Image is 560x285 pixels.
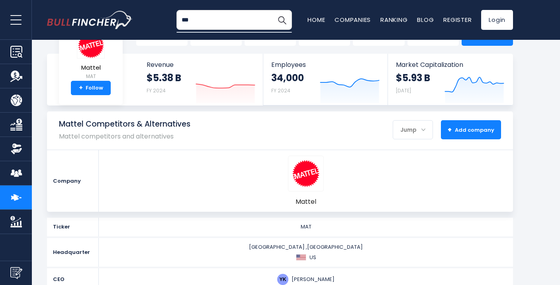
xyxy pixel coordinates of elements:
[147,61,255,68] span: Revenue
[272,10,292,30] button: Search
[271,72,304,84] strong: 34,000
[59,133,190,140] p: Mattel competitors and alternatives
[396,72,430,84] strong: $5.93 B
[76,31,105,81] a: Mattel MAT
[417,16,434,24] a: Blog
[59,119,190,129] h1: Mattel Competitors & Alternatives
[309,254,316,261] span: US
[71,81,111,95] a: +Follow
[441,120,501,139] button: +Add company
[47,218,99,236] div: Ticker
[77,73,105,80] small: MAT
[79,84,83,92] strong: +
[147,87,166,94] small: FY 2024
[47,150,99,212] div: Company
[257,27,292,40] span: Product / Geography
[101,274,511,285] div: [PERSON_NAME]
[271,61,379,68] span: Employees
[396,61,504,68] span: Market Capitalization
[147,72,181,84] strong: $5.38 B
[101,223,511,230] div: MAT
[388,54,512,105] a: Market Capitalization $5.93 B [DATE]
[288,156,324,206] a: MAT logo Mattel
[420,27,455,40] span: CEO Salary / Employees
[101,244,511,261] div: [GEOGRAPHIC_DATA] ,[GEOGRAPHIC_DATA]
[263,54,387,105] a: Employees 34,000 FY 2024
[481,10,513,30] a: Login
[47,11,133,29] img: bullfincher logo
[335,16,371,24] a: Companies
[47,11,133,29] a: Go to homepage
[47,238,99,267] div: Headquarter
[139,54,263,105] a: Revenue $5.38 B FY 2024
[292,160,319,187] img: MAT logo
[396,87,411,94] small: [DATE]
[448,125,452,134] strong: +
[77,64,105,71] span: Mattel
[443,16,472,24] a: Register
[380,16,407,24] a: Ranking
[10,143,22,155] img: Ownership
[393,121,433,138] div: Jump
[271,87,290,94] small: FY 2024
[448,126,494,133] span: Add company
[307,16,325,24] a: Home
[296,197,316,206] span: Mattel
